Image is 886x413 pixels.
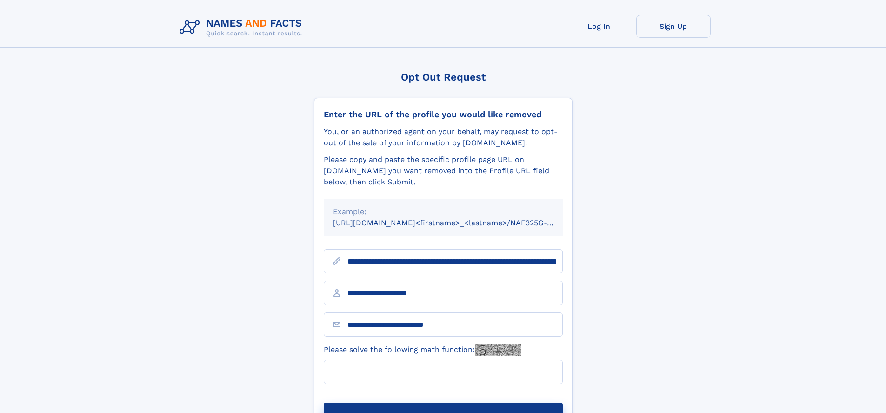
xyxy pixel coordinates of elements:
a: Sign Up [636,15,711,38]
small: [URL][DOMAIN_NAME]<firstname>_<lastname>/NAF325G-xxxxxxxx [333,218,580,227]
div: You, or an authorized agent on your behalf, may request to opt-out of the sale of your informatio... [324,126,563,149]
div: Opt Out Request [314,71,573,83]
img: Logo Names and Facts [176,15,310,40]
div: Example: [333,206,553,217]
a: Log In [562,15,636,38]
div: Please copy and paste the specific profile page URL on [DOMAIN_NAME] you want removed into the Pr... [324,154,563,188]
div: Enter the URL of the profile you would like removed [324,109,563,120]
label: Please solve the following math function: [324,344,521,356]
